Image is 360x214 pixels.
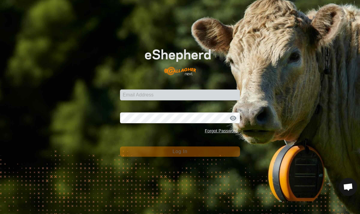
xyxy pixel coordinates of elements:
[205,128,238,133] a: Forgot Password
[172,149,187,154] span: Log In
[132,39,228,80] img: E-shepherd Logo
[339,178,357,196] div: Open chat
[120,90,240,100] input: Email Address
[120,146,240,157] button: Log In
